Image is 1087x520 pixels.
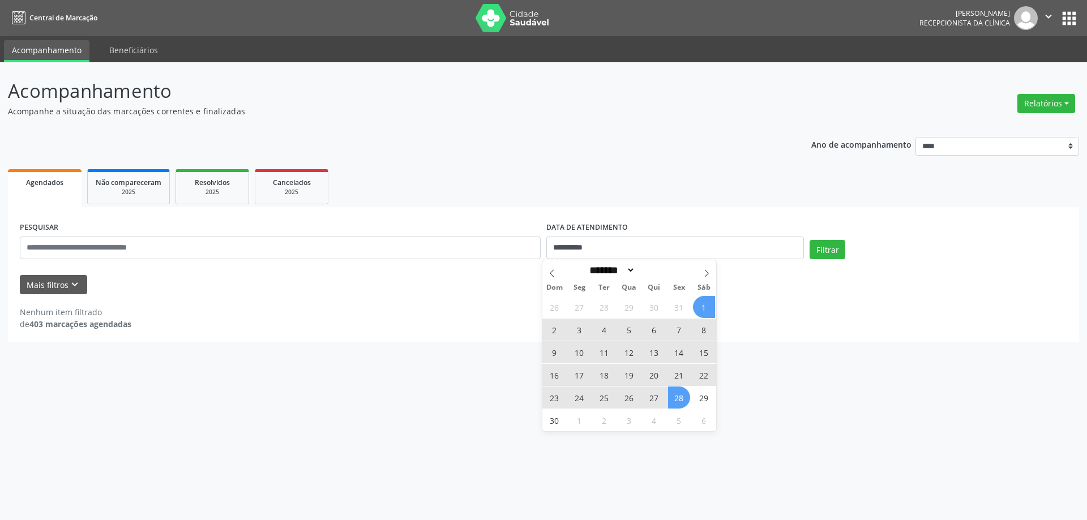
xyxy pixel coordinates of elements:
span: Novembro 22, 2025 [693,364,715,386]
span: Novembro 5, 2025 [618,319,640,341]
span: Outubro 26, 2025 [543,296,566,318]
a: Central de Marcação [8,8,97,27]
span: Novembro 26, 2025 [618,386,640,409]
label: DATA DE ATENDIMENTO [546,219,628,237]
button: apps [1059,8,1079,28]
div: Nenhum item filtrado [20,306,131,318]
span: Dezembro 6, 2025 [693,409,715,431]
span: Dezembro 3, 2025 [618,409,640,431]
a: Acompanhamento [4,40,89,62]
input: Year [635,264,673,276]
span: Novembro 18, 2025 [593,364,615,386]
span: Outubro 29, 2025 [618,296,640,318]
button: Relatórios [1017,94,1075,113]
span: Novembro 20, 2025 [643,364,665,386]
i:  [1042,10,1055,23]
span: Novembro 3, 2025 [568,319,590,341]
span: Dom [542,284,567,291]
span: Novembro 16, 2025 [543,364,566,386]
span: Ter [592,284,617,291]
span: Outubro 28, 2025 [593,296,615,318]
a: Beneficiários [101,40,166,60]
img: img [1014,6,1038,30]
span: Novembro 23, 2025 [543,386,566,409]
span: Novembro 9, 2025 [543,341,566,363]
select: Month [586,264,636,276]
span: Qui [641,284,666,291]
span: Novembro 17, 2025 [568,364,590,386]
span: Agendados [26,178,63,187]
span: Outubro 31, 2025 [668,296,690,318]
span: Recepcionista da clínica [919,18,1010,28]
span: Cancelados [273,178,311,187]
span: Dezembro 1, 2025 [568,409,590,431]
i: keyboard_arrow_down [69,278,81,291]
button: Filtrar [810,240,845,259]
span: Qua [617,284,641,291]
span: Novembro 24, 2025 [568,386,590,409]
span: Novembro 11, 2025 [593,341,615,363]
div: 2025 [184,188,241,196]
span: Novembro 15, 2025 [693,341,715,363]
span: Seg [567,284,592,291]
span: Novembro 12, 2025 [618,341,640,363]
button:  [1038,6,1059,30]
div: 2025 [263,188,320,196]
span: Sáb [691,284,716,291]
span: Dezembro 4, 2025 [643,409,665,431]
span: Novembro 13, 2025 [643,341,665,363]
span: Novembro 6, 2025 [643,319,665,341]
p: Acompanhe a situação das marcações correntes e finalizadas [8,105,758,117]
p: Ano de acompanhamento [811,137,911,151]
span: Outubro 30, 2025 [643,296,665,318]
p: Acompanhamento [8,77,758,105]
div: [PERSON_NAME] [919,8,1010,18]
span: Novembro 27, 2025 [643,386,665,409]
span: Novembro 29, 2025 [693,386,715,409]
span: Novembro 8, 2025 [693,319,715,341]
span: Dezembro 2, 2025 [593,409,615,431]
div: de [20,318,131,330]
span: Novembro 2, 2025 [543,319,566,341]
span: Sex [666,284,691,291]
span: Novembro 28, 2025 [668,386,690,409]
span: Resolvidos [195,178,230,187]
div: 2025 [96,188,161,196]
span: Novembro 25, 2025 [593,386,615,409]
span: Central de Marcação [29,13,97,23]
span: Novembro 10, 2025 [568,341,590,363]
span: Outubro 27, 2025 [568,296,590,318]
label: PESQUISAR [20,219,58,237]
span: Não compareceram [96,178,161,187]
strong: 403 marcações agendadas [29,319,131,329]
span: Novembro 1, 2025 [693,296,715,318]
span: Novembro 4, 2025 [593,319,615,341]
span: Dezembro 5, 2025 [668,409,690,431]
span: Novembro 7, 2025 [668,319,690,341]
span: Novembro 30, 2025 [543,409,566,431]
button: Mais filtroskeyboard_arrow_down [20,275,87,295]
span: Novembro 14, 2025 [668,341,690,363]
span: Novembro 19, 2025 [618,364,640,386]
span: Novembro 21, 2025 [668,364,690,386]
